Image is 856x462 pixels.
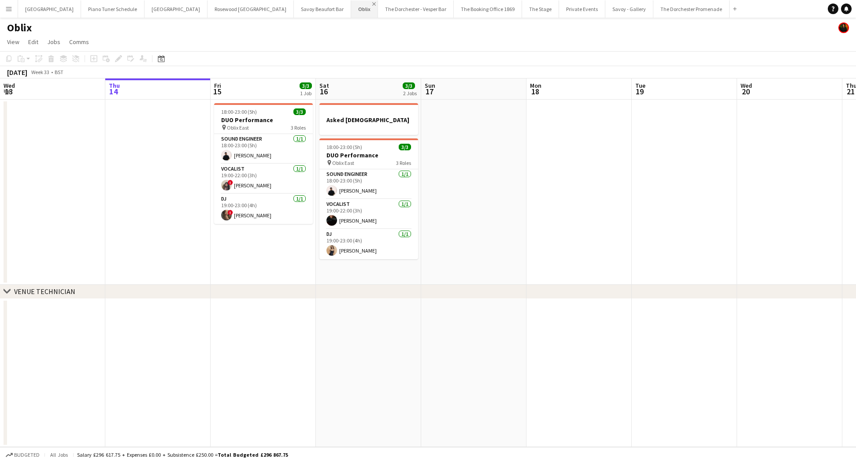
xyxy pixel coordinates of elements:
[81,0,145,18] button: Piano Tuner Schedule
[454,0,522,18] button: The Booking Office 1869
[529,86,541,97] span: 18
[69,38,89,46] span: Comms
[293,108,306,115] span: 3/3
[214,134,313,164] app-card-role: Sound Engineer1/118:00-23:00 (5h)[PERSON_NAME]
[7,21,32,34] h1: Oblix
[332,160,354,166] span: Oblix East
[218,451,288,458] span: Total Budgeted £296 867.75
[319,199,418,229] app-card-role: Vocalist1/119:00-22:00 (3h)[PERSON_NAME]
[399,144,411,150] span: 3/3
[214,194,313,224] app-card-role: DJ1/119:00-23:00 (4h)![PERSON_NAME]
[294,0,351,18] button: Savoy Beaufort Bar
[214,164,313,194] app-card-role: Vocalist1/119:00-22:00 (3h)![PERSON_NAME]
[319,82,329,89] span: Sat
[741,82,752,89] span: Wed
[221,108,257,115] span: 18:00-23:00 (5h)
[29,69,51,75] span: Week 33
[47,38,60,46] span: Jobs
[423,86,435,97] span: 17
[739,86,752,97] span: 20
[634,86,645,97] span: 19
[14,452,40,458] span: Budgeted
[4,82,15,89] span: Wed
[145,0,208,18] button: [GEOGRAPHIC_DATA]
[109,82,120,89] span: Thu
[55,69,63,75] div: BST
[635,82,645,89] span: Tue
[214,103,313,224] app-job-card: 18:00-23:00 (5h)3/3DUO Performance Oblix East3 RolesSound Engineer1/118:00-23:00 (5h)[PERSON_NAME...
[4,450,41,460] button: Budgeted
[214,116,313,124] h3: DUO Performance
[107,86,120,97] span: 14
[319,103,418,135] app-job-card: Asked [DEMOGRAPHIC_DATA]
[213,86,221,97] span: 15
[319,169,418,199] app-card-role: Sound Engineer1/118:00-23:00 (5h)[PERSON_NAME]
[396,160,411,166] span: 3 Roles
[319,229,418,259] app-card-role: DJ1/119:00-23:00 (4h)[PERSON_NAME]
[351,0,378,18] button: Oblix
[28,38,38,46] span: Edit
[300,90,311,97] div: 1 Job
[425,82,435,89] span: Sun
[7,68,27,77] div: [DATE]
[291,124,306,131] span: 3 Roles
[653,0,730,18] button: The Dorchester Promenade
[300,82,312,89] span: 3/3
[25,36,42,48] a: Edit
[44,36,64,48] a: Jobs
[48,451,70,458] span: All jobs
[228,210,233,215] span: !
[530,82,541,89] span: Mon
[18,0,81,18] button: [GEOGRAPHIC_DATA]
[14,287,75,296] div: VENUE TECHNICIAN
[214,82,221,89] span: Fri
[403,82,415,89] span: 3/3
[403,90,417,97] div: 2 Jobs
[77,451,288,458] div: Salary £296 617.75 + Expenses £0.00 + Subsistence £250.00 =
[318,86,329,97] span: 16
[319,151,418,159] h3: DUO Performance
[605,0,653,18] button: Savoy - Gallery
[559,0,605,18] button: Private Events
[326,144,362,150] span: 18:00-23:00 (5h)
[378,0,454,18] button: The Dorchester - Vesper Bar
[228,180,233,185] span: !
[319,138,418,259] app-job-card: 18:00-23:00 (5h)3/3DUO Performance Oblix East3 RolesSound Engineer1/118:00-23:00 (5h)[PERSON_NAME...
[66,36,93,48] a: Comms
[522,0,559,18] button: The Stage
[4,36,23,48] a: View
[208,0,294,18] button: Rosewood [GEOGRAPHIC_DATA]
[319,116,418,124] h3: Asked [DEMOGRAPHIC_DATA]
[838,22,849,33] app-user-avatar: Celine Amara
[2,86,15,97] span: 13
[227,124,249,131] span: Oblix East
[7,38,19,46] span: View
